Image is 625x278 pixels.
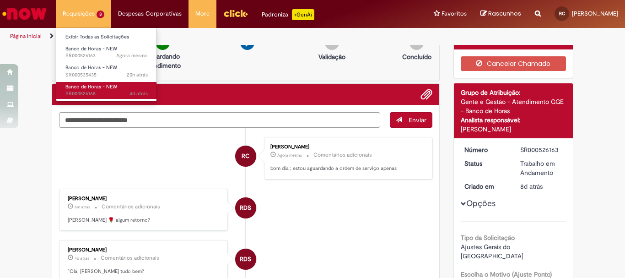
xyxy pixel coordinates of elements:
span: Banco de Horas - NEW [65,83,117,90]
small: Comentários adicionais [101,254,159,262]
button: Enviar [390,112,432,128]
span: RDS [240,248,251,270]
button: Cancelar Chamado [461,56,566,71]
span: Favoritos [442,9,467,18]
div: Gente e Gestão - Atendimento GGE - Banco de Horas [461,97,566,115]
a: Rascunhos [480,10,521,18]
span: SR000526163 [65,52,148,60]
a: Aberto SR000526163 : Banco de Horas - NEW [56,44,157,61]
a: Exibir Todas as Solicitações [56,32,157,42]
span: 3 [97,11,104,18]
img: ServiceNow [1,5,48,23]
span: Enviar [409,116,426,124]
span: Agora mesmo [116,52,148,59]
small: Comentários adicionais [313,151,372,159]
ul: Trilhas de página [7,28,410,45]
dt: Número [458,145,514,154]
time: 29/08/2025 08:49:40 [116,52,148,59]
a: Aberto SR000535435 : Banco de Horas - NEW [56,63,157,80]
time: 25/08/2025 17:28:58 [75,256,89,261]
div: Padroniza [262,9,314,20]
span: Ajustes Gerais do [GEOGRAPHIC_DATA] [461,243,523,260]
p: Concluído [402,52,431,61]
div: [PERSON_NAME] [461,125,566,134]
textarea: Digite sua mensagem aqui... [59,112,380,128]
p: +GenAi [292,9,314,20]
div: [PERSON_NAME] [68,247,220,253]
span: Rascunhos [488,9,521,18]
span: 8d atrás [520,182,543,191]
a: Aberto SR000526168 : Banco de Horas - NEW [56,82,157,99]
ul: Requisições [56,27,157,102]
img: click_logo_yellow_360x200.png [223,6,248,20]
span: Banco de Horas - NEW [65,45,117,52]
span: Agora mesmo [277,153,302,158]
a: Página inicial [10,33,42,40]
span: [PERSON_NAME] [572,10,618,17]
div: Raquel De Souza [235,249,256,270]
time: 29/08/2025 08:49:40 [277,153,302,158]
span: Despesas Corporativas [118,9,182,18]
time: 25/08/2025 17:29:42 [129,90,148,97]
div: [PERSON_NAME] [270,144,423,150]
div: Analista responsável: [461,115,566,125]
button: Adicionar anexos [420,88,432,100]
span: RDS [240,197,251,219]
p: Validação [318,52,345,61]
div: Raquel De Souza [235,197,256,218]
div: Grupo de Atribuição: [461,88,566,97]
span: 6m atrás [75,204,90,210]
div: Trabalho em Andamento [520,159,563,177]
b: Tipo da Solicitação [461,234,515,242]
div: 22/08/2025 08:44:26 [520,182,563,191]
span: More [195,9,210,18]
span: RC [559,11,565,16]
span: SR000535435 [65,71,148,79]
div: Rayna Victoria Dias Cavalcante [235,146,256,167]
div: SR000526163 [520,145,563,154]
span: 4d atrás [75,256,89,261]
span: Requisições [63,9,95,18]
p: bom dia ; estou aguardando a ordem de serviço apenas [270,165,423,172]
dt: Status [458,159,514,168]
small: Comentários adicionais [102,203,160,211]
time: 28/08/2025 13:04:52 [127,71,148,78]
time: 22/08/2025 08:44:26 [520,182,543,191]
p: Aguardando atendimento [140,52,185,70]
p: [PERSON_NAME] 🌹 algum retorno? [68,217,220,224]
time: 29/08/2025 08:43:47 [75,204,90,210]
dt: Criado em [458,182,514,191]
span: 20h atrás [127,71,148,78]
span: 4d atrás [129,90,148,97]
div: [PERSON_NAME] [68,196,220,202]
span: Banco de Horas - NEW [65,64,117,71]
span: SR000526168 [65,90,148,98]
span: RC [242,145,250,167]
